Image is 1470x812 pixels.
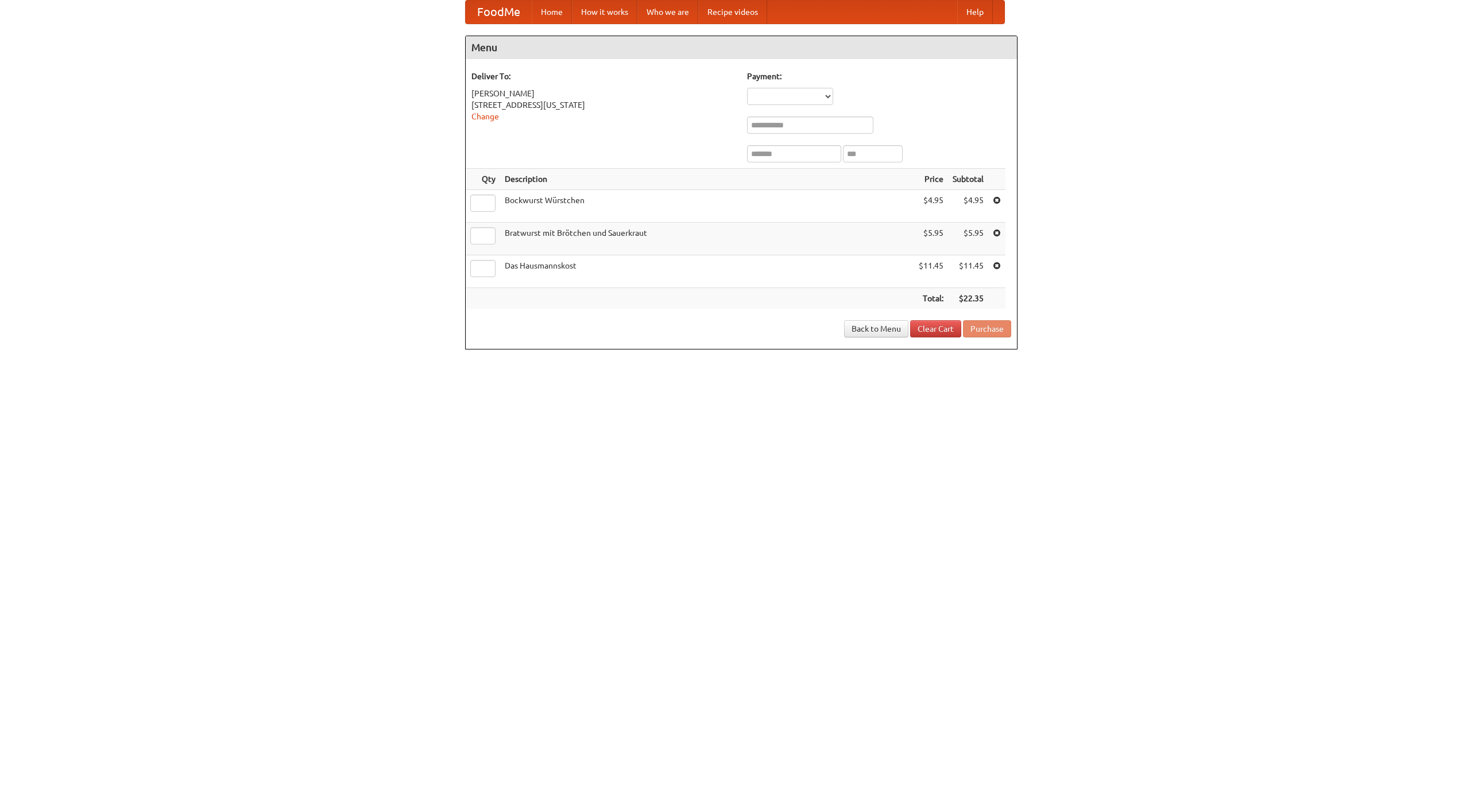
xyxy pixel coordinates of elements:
[500,223,914,255] td: Bratwurst mit Brötchen und Sauerkraut
[957,1,993,24] a: Help
[500,255,914,288] td: Das Hausmannskost
[500,190,914,223] td: Bockwurst Würstchen
[948,169,988,190] th: Subtotal
[500,169,914,190] th: Description
[948,190,988,223] td: $4.95
[471,88,736,99] div: [PERSON_NAME]
[532,1,572,24] a: Home
[948,288,988,309] th: $22.35
[466,36,1017,59] h4: Menu
[466,1,532,24] a: FoodMe
[572,1,637,24] a: How it works
[698,1,767,24] a: Recipe videos
[466,169,500,190] th: Qty
[471,112,499,121] a: Change
[948,223,988,255] td: $5.95
[471,71,736,82] h5: Deliver To:
[948,255,988,288] td: $11.45
[914,169,948,190] th: Price
[914,255,948,288] td: $11.45
[471,99,736,111] div: [STREET_ADDRESS][US_STATE]
[637,1,698,24] a: Who we are
[963,320,1011,337] button: Purchase
[914,288,948,309] th: Total:
[910,320,961,337] a: Clear Cart
[914,190,948,223] td: $4.95
[914,223,948,255] td: $5.95
[844,320,908,337] a: Back to Menu
[747,71,1011,82] h5: Payment:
